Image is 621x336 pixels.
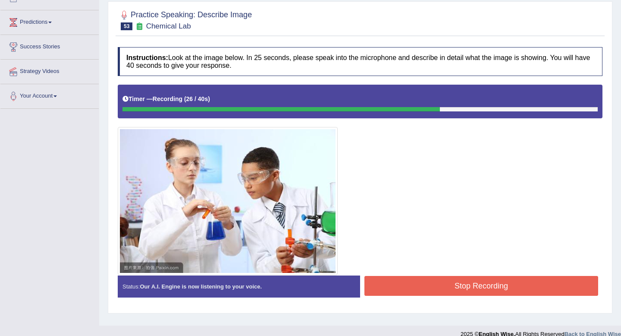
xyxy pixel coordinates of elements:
a: Strategy Videos [0,60,99,81]
strong: Our A.I. Engine is now listening to your voice. [140,283,262,290]
h5: Timer — [122,96,210,102]
button: Stop Recording [364,276,598,296]
small: Exam occurring question [135,22,144,31]
a: Success Stories [0,35,99,57]
b: ( [184,95,186,102]
h4: Look at the image below. In 25 seconds, please speak into the microphone and describe in detail w... [118,47,602,76]
b: 26 / 40s [186,95,208,102]
h2: Practice Speaking: Describe Image [118,9,252,30]
div: Status: [118,276,360,298]
a: Your Account [0,84,99,106]
span: 53 [121,22,132,30]
b: Recording [153,95,182,102]
small: Chemical Lab [146,22,191,30]
b: Instructions: [126,54,168,61]
b: ) [208,95,210,102]
a: Predictions [0,10,99,32]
